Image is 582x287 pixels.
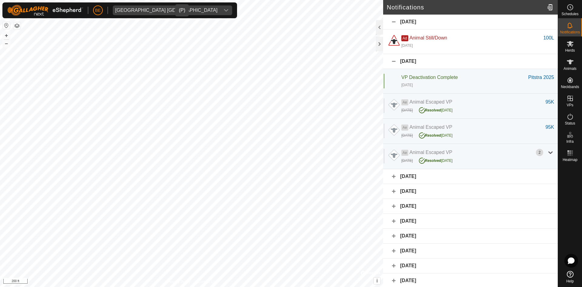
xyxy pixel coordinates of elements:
[383,199,558,214] div: [DATE]
[560,30,580,34] span: Notifications
[410,125,452,130] span: Animal Escaped VP
[410,99,452,104] span: Animal Escaped VP
[401,108,413,113] div: [DATE]
[3,32,10,39] button: +
[561,85,579,89] span: Neckbands
[543,34,554,42] div: 100L
[13,22,21,29] button: Map Layers
[566,140,574,143] span: Infra
[383,214,558,229] div: [DATE]
[95,7,101,14] span: BE
[115,8,218,13] div: [GEOGRAPHIC_DATA] [GEOGRAPHIC_DATA]
[3,40,10,47] button: –
[383,15,558,29] div: [DATE]
[376,278,378,283] span: i
[383,54,558,69] div: [DATE]
[565,121,575,125] span: Status
[563,158,577,162] span: Heatmap
[558,268,582,285] a: Help
[561,12,578,16] span: Schedules
[528,74,554,81] div: Pitstra 2025
[383,229,558,244] div: [DATE]
[7,5,83,16] img: Gallagher Logo
[425,159,441,163] span: Resolved
[419,156,453,163] div: [DATE]
[410,35,447,40] span: Animal Still/Down
[113,5,220,15] span: Olds College Alberta
[3,22,10,29] button: Reset Map
[564,67,577,70] span: Animals
[401,125,408,131] span: Ae
[565,49,575,52] span: Herds
[401,150,408,156] span: Ae
[383,258,558,273] div: [DATE]
[220,5,232,15] div: dropdown trigger
[383,184,558,199] div: [DATE]
[401,75,458,80] span: VP Deactivation Complete
[566,279,574,283] span: Help
[425,108,441,112] span: Resolved
[401,99,408,105] span: Ae
[168,279,190,285] a: Privacy Policy
[401,158,413,163] div: [DATE]
[401,35,408,41] span: Ad
[401,133,413,138] div: [DATE]
[546,98,554,106] div: 95K
[546,124,554,131] div: 95K
[536,149,543,156] div: 2
[425,133,441,138] span: Resolved
[383,169,558,184] div: [DATE]
[383,244,558,258] div: [DATE]
[198,279,216,285] a: Contact Us
[401,43,413,48] div: [DATE]
[419,131,453,138] div: [DATE]
[374,278,380,284] button: i
[387,4,545,11] h2: Notifications
[410,150,452,155] span: Animal Escaped VP
[419,106,453,113] div: [DATE]
[567,103,573,107] span: VPs
[401,82,413,88] div: [DATE]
